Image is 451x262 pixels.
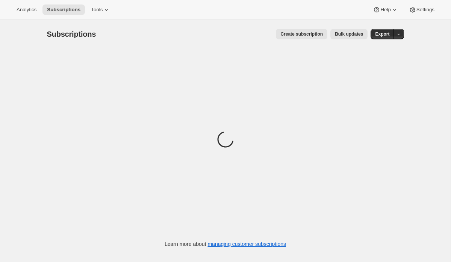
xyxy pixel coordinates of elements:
[165,240,286,248] p: Learn more about
[91,7,103,13] span: Tools
[47,7,80,13] span: Subscriptions
[368,4,403,15] button: Help
[42,4,85,15] button: Subscriptions
[12,4,41,15] button: Analytics
[17,7,36,13] span: Analytics
[276,29,327,39] button: Create subscription
[207,241,286,247] a: managing customer subscriptions
[404,4,439,15] button: Settings
[280,31,323,37] span: Create subscription
[47,30,96,38] span: Subscriptions
[371,29,394,39] button: Export
[86,4,115,15] button: Tools
[335,31,363,37] span: Bulk updates
[330,29,368,39] button: Bulk updates
[416,7,434,13] span: Settings
[380,7,390,13] span: Help
[375,31,389,37] span: Export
